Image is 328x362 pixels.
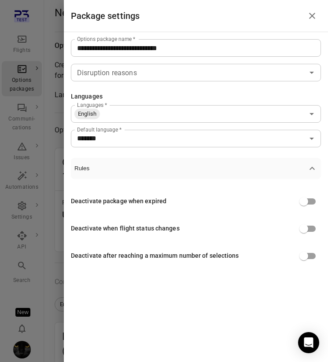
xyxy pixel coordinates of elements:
[74,110,100,118] span: English
[77,35,135,43] label: Options package name
[77,101,107,109] label: Languages
[71,197,166,206] div: Deactivate package when expired
[306,108,318,120] button: Open
[298,332,319,353] div: Open Intercom Messenger
[71,251,239,261] div: Deactivate after reaching a maximum number of selections
[306,132,318,145] button: Open
[77,126,122,133] label: Default language
[71,92,103,102] div: Languages
[74,165,307,172] span: Rules
[71,179,321,278] div: Rules
[71,158,321,179] button: Rules
[71,224,180,234] div: Deactivate when flight status changes
[303,7,321,25] button: Close drawer
[306,66,318,79] button: Open
[71,9,140,23] h1: Package settings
